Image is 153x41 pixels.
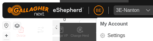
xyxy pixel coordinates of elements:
[100,21,128,26] span: My Account
[96,7,102,14] span: BE
[7,5,84,16] img: Gallagher Logo
[13,22,21,29] button: Map Layers
[89,33,109,38] div: Edit
[33,28,46,39] a: Contact Us
[14,28,26,39] a: Privacy Policy
[116,8,140,13] div: 3E-Nanton
[50,33,70,38] div: Change VP
[70,33,89,38] div: Change Herd
[107,33,125,38] span: Settings
[3,22,10,29] button: Reset Map
[3,32,10,39] button: +
[114,5,142,15] span: 3E-Nanton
